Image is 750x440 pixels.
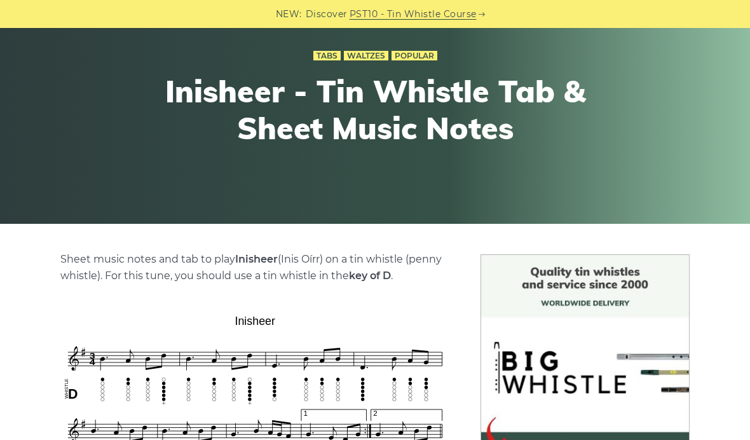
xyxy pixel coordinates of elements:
a: PST10 - Tin Whistle Course [350,7,477,22]
span: NEW: [276,7,302,22]
span: Discover [306,7,348,22]
a: Tabs [313,51,341,61]
p: Sheet music notes and tab to play (Inis Oírr) on a tin whistle (penny whistle). For this tune, yo... [60,251,449,284]
strong: Inisheer [235,253,278,265]
strong: key of D [349,270,391,282]
a: Popular [392,51,437,61]
a: Waltzes [344,51,388,61]
h1: Inisheer - Tin Whistle Tab & Sheet Music Notes [141,73,609,146]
